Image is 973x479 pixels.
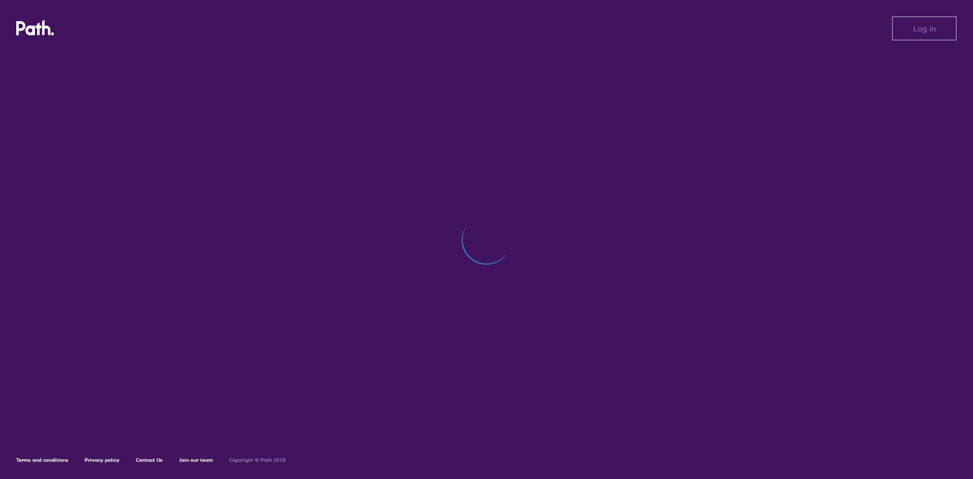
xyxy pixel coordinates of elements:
a: Privacy policy [85,457,120,463]
a: Join our team [179,457,213,463]
span: Log in [913,24,936,33]
a: Terms and conditions [16,457,68,463]
button: Log in [892,16,957,41]
h6: Copyright © Path 2018 [229,457,286,463]
a: Contact Us [136,457,163,463]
